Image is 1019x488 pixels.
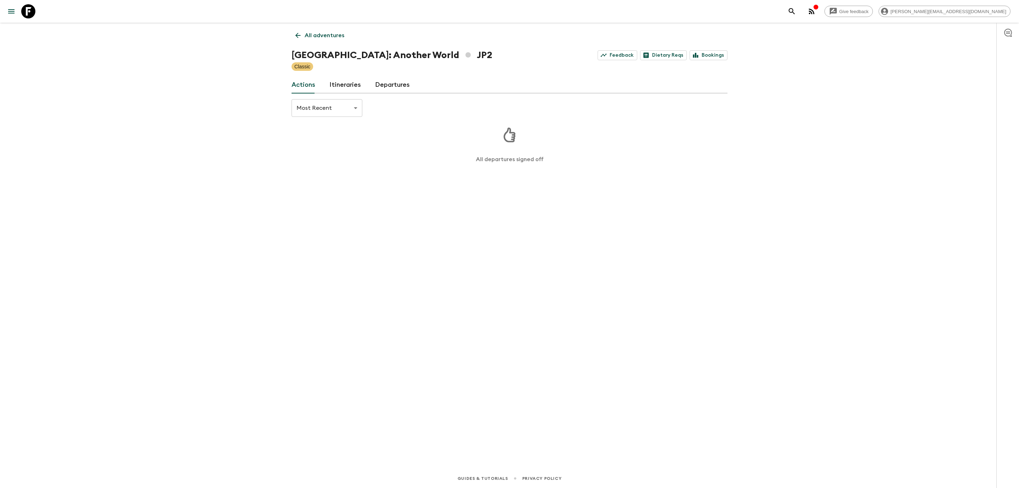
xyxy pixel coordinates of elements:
[640,50,687,60] a: Dietary Reqs
[292,48,492,62] h1: [GEOGRAPHIC_DATA]: Another World JP2
[690,50,727,60] a: Bookings
[835,9,873,14] span: Give feedback
[824,6,873,17] a: Give feedback
[785,4,799,18] button: search adventures
[879,6,1011,17] div: [PERSON_NAME][EMAIL_ADDRESS][DOMAIN_NAME]
[292,76,315,93] a: Actions
[4,4,18,18] button: menu
[375,76,410,93] a: Departures
[294,63,310,70] p: Classic
[887,9,1010,14] span: [PERSON_NAME][EMAIL_ADDRESS][DOMAIN_NAME]
[292,28,348,42] a: All adventures
[329,76,361,93] a: Itineraries
[457,475,508,482] a: Guides & Tutorials
[522,475,562,482] a: Privacy Policy
[305,31,344,40] p: All adventures
[292,98,362,118] div: Most Recent
[598,50,637,60] a: Feedback
[476,156,543,163] p: All departures signed off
